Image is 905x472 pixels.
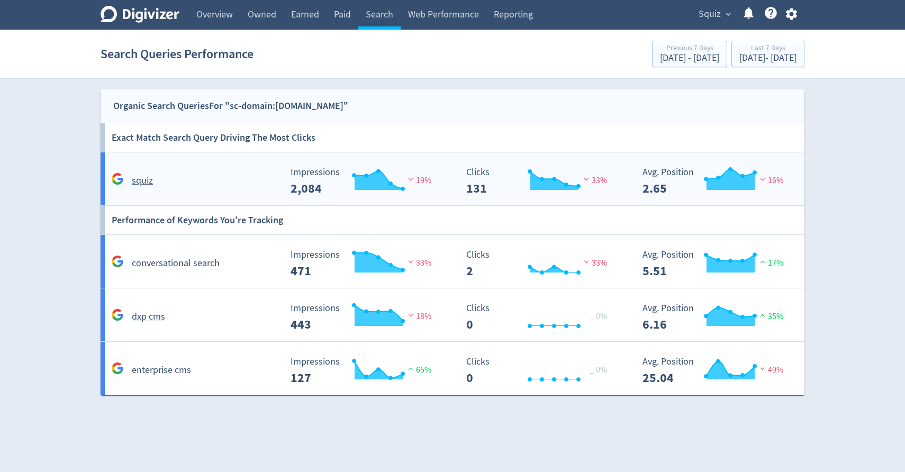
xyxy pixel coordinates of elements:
[461,167,620,195] svg: Clicks 131
[132,364,191,377] h5: enterprise cms
[461,250,620,278] svg: Clicks 2
[757,365,768,373] img: negative-performance.svg
[112,206,283,234] h6: Performance of Keywords You're Tracking
[132,257,220,270] h5: conversational search
[405,258,431,268] span: 33%
[405,175,431,186] span: 19%
[699,6,721,23] span: Squiz
[285,167,444,195] svg: Impressions 2,084
[757,311,783,322] span: 35%
[132,311,165,323] h5: dxp cms
[581,258,607,268] span: 33%
[739,53,797,63] div: [DATE] - [DATE]
[101,342,804,395] a: enterprise cms Impressions 127 Impressions 127 65% Clicks 0 Clicks 0 _ 0% Avg. Position 25.04 Avg...
[757,258,768,266] img: positive-performance.svg
[101,288,804,342] a: dxp cms Impressions 443 Impressions 443 18% Clicks 0 Clicks 0 _ 0% Avg. Position 6.16 Avg. Positi...
[757,258,783,268] span: 17%
[757,311,768,319] img: positive-performance.svg
[405,365,416,373] img: positive-performance.svg
[637,250,796,278] svg: Avg. Position 5.51
[731,41,804,67] button: Last 7 Days[DATE]- [DATE]
[101,37,254,71] h1: Search Queries Performance
[723,10,733,19] span: expand_more
[405,175,416,183] img: negative-performance.svg
[461,357,620,385] svg: Clicks 0
[757,175,768,183] img: negative-performance.svg
[695,6,734,23] button: Squiz
[590,311,607,322] span: _ 0%
[405,258,416,266] img: negative-performance.svg
[757,175,783,186] span: 16%
[590,365,607,375] span: _ 0%
[405,311,416,319] img: negative-performance.svg
[113,98,348,114] div: Organic Search Queries For "sc-domain:[DOMAIN_NAME]"
[581,175,607,186] span: 33%
[652,41,727,67] button: Previous 7 Days[DATE] - [DATE]
[285,250,444,278] svg: Impressions 471
[112,123,315,152] h6: Exact Match Search Query Driving The Most Clicks
[101,235,804,288] a: conversational search Impressions 471 Impressions 471 33% Clicks 2 Clicks 2 33% Avg. Position 5.5...
[405,365,431,375] span: 65%
[405,311,431,322] span: 18%
[461,303,620,331] svg: Clicks 0
[660,53,719,63] div: [DATE] - [DATE]
[637,357,796,385] svg: Avg. Position 25.04
[581,175,592,183] img: negative-performance.svg
[285,357,444,385] svg: Impressions 127
[637,167,796,195] svg: Avg. Position 2.65
[739,44,797,53] div: Last 7 Days
[637,303,796,331] svg: Avg. Position 6.16
[132,175,153,187] h5: squiz
[101,152,804,206] a: squiz Impressions 2,084 Impressions 2,084 19% Clicks 131 Clicks 131 33% Avg. Position 2.65 Avg. P...
[757,365,783,375] span: 49%
[285,303,444,331] svg: Impressions 443
[660,44,719,53] div: Previous 7 Days
[581,258,592,266] img: negative-performance.svg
